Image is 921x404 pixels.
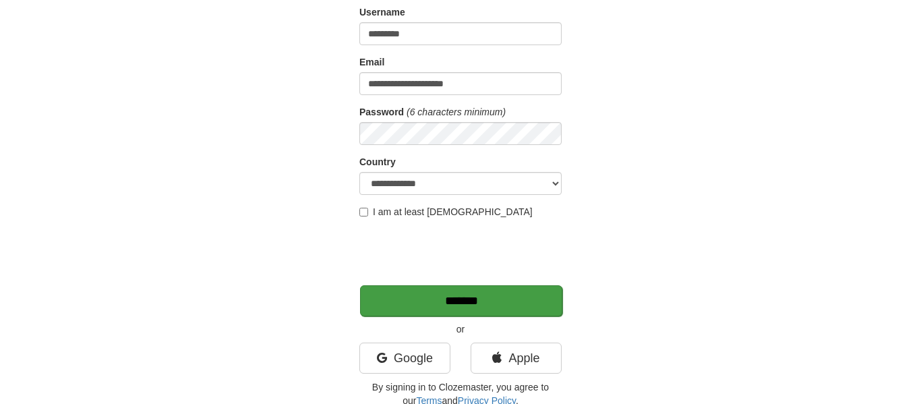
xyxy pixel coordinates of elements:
label: Email [359,55,384,69]
label: Country [359,155,396,169]
label: Username [359,5,405,19]
a: Apple [471,343,562,374]
label: I am at least [DEMOGRAPHIC_DATA] [359,205,533,219]
a: Google [359,343,450,374]
input: I am at least [DEMOGRAPHIC_DATA] [359,208,368,217]
label: Password [359,105,404,119]
em: (6 characters minimum) [407,107,506,117]
iframe: reCAPTCHA [359,225,564,278]
p: or [359,322,562,336]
